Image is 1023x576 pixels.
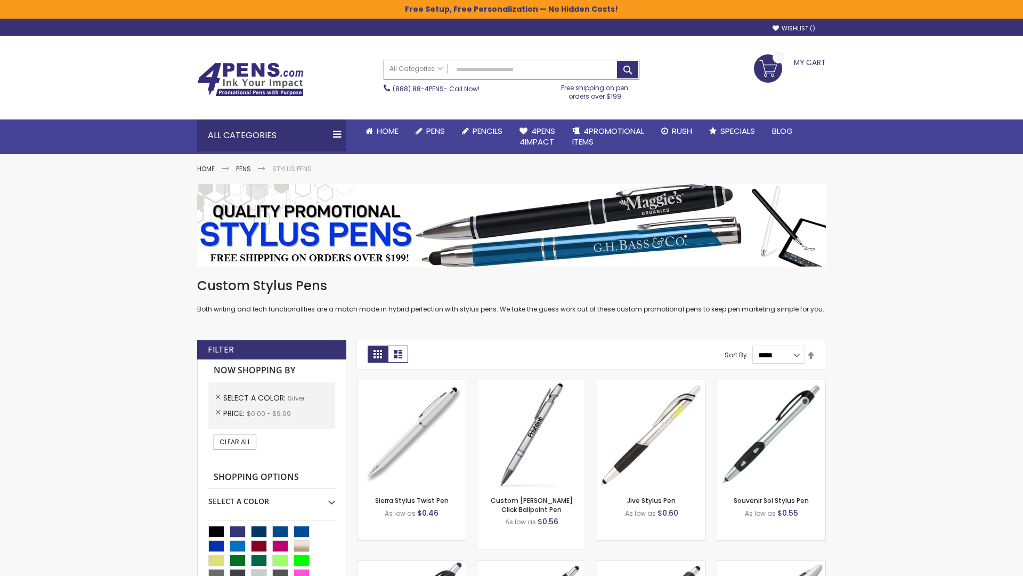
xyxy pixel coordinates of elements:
[288,394,305,403] span: Silver
[597,380,705,489] img: Jive Stylus Pen-Silver
[375,496,449,505] a: Sierra Stylus Twist Pen
[214,435,256,450] a: Clear All
[393,84,444,93] a: (888) 88-4PENS
[734,496,809,505] a: Souvenir Sol Stylus Pen
[477,560,586,569] a: Epiphany Stylus Pens-Silver
[385,509,416,518] span: As low as
[208,344,234,356] strong: Filter
[538,516,558,527] span: $0.56
[745,509,776,518] span: As low as
[653,119,701,143] a: Rush
[358,560,466,569] a: React Stylus Grip Pen-Silver
[720,125,755,137] span: Specials
[208,489,335,507] div: Select A Color
[550,79,640,101] div: Free shipping on pen orders over $199
[358,380,466,489] img: Stypen-35-Silver
[208,359,335,382] strong: Now Shopping by
[384,60,448,78] a: All Categories
[197,277,826,294] h1: Custom Stylus Pens
[358,380,466,389] a: Stypen-35-Silver
[247,409,291,418] span: $0.00 - $9.99
[597,560,705,569] a: Souvenir® Emblem Stylus Pen-Silver
[764,119,801,143] a: Blog
[477,380,586,489] img: Custom Alex II Click Ballpoint Pen-Silver
[773,25,815,33] a: Wishlist
[717,380,825,489] img: Souvenir Sol Stylus Pen-Silver
[625,509,656,518] span: As low as
[377,125,399,137] span: Home
[701,119,764,143] a: Specials
[473,125,502,137] span: Pencils
[197,119,346,151] div: All Categories
[717,380,825,389] a: Souvenir Sol Stylus Pen-Silver
[597,380,705,389] a: Jive Stylus Pen-Silver
[519,125,555,147] span: 4Pens 4impact
[223,408,247,419] span: Price
[477,380,586,389] a: Custom Alex II Click Ballpoint Pen-Silver
[417,508,439,518] span: $0.46
[357,119,407,143] a: Home
[511,119,564,154] a: 4Pens4impact
[772,125,793,137] span: Blog
[236,164,251,173] a: Pens
[368,346,388,363] strong: Grid
[407,119,453,143] a: Pens
[208,466,335,489] strong: Shopping Options
[197,277,826,314] div: Both writing and tech functionalities are a match made in hybrid perfection with stylus pens. We ...
[389,65,443,73] span: All Categories
[197,164,215,173] a: Home
[491,496,573,514] a: Custom [PERSON_NAME] Click Ballpoint Pen
[426,125,445,137] span: Pens
[197,62,304,97] img: 4Pens Custom Pens and Promotional Products
[220,437,250,446] span: Clear All
[223,393,288,403] span: Select A Color
[272,164,312,173] strong: Stylus Pens
[453,119,511,143] a: Pencils
[672,125,692,137] span: Rush
[393,84,480,93] span: - Call Now!
[627,496,676,505] a: Jive Stylus Pen
[777,508,798,518] span: $0.55
[197,184,826,267] img: Stylus Pens
[657,508,678,518] span: $0.60
[725,350,747,359] label: Sort By
[572,125,644,147] span: 4PROMOTIONAL ITEMS
[564,119,653,154] a: 4PROMOTIONALITEMS
[717,560,825,569] a: Twist Highlighter-Pen Stylus Combo-Silver
[505,517,536,526] span: As low as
